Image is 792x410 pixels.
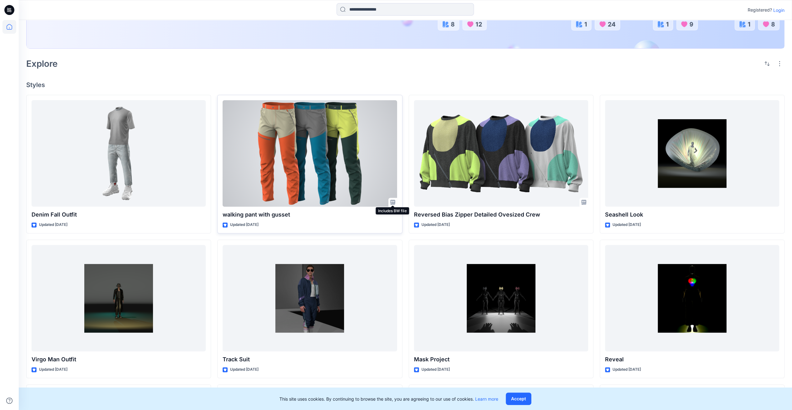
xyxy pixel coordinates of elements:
p: Mask Project [414,355,588,364]
p: This site uses cookies. By continuing to browse the site, you are agreeing to our use of cookies. [279,396,498,402]
p: Updated [DATE] [612,366,641,373]
h4: Styles [26,81,785,89]
p: Denim Fall Outfit [32,210,206,219]
h2: Explore [26,59,58,69]
p: Updated [DATE] [230,222,258,228]
p: Seashell Look [605,210,779,219]
a: Denim Fall Outfit [32,100,206,207]
a: Virgo Man Outfit [32,245,206,351]
a: walking pant with gusset [223,100,397,207]
p: Updated [DATE] [39,366,67,373]
p: Updated [DATE] [612,222,641,228]
a: Mask Project [414,245,588,351]
a: Track Suit [223,245,397,351]
p: walking pant with gusset [223,210,397,219]
button: Accept [506,393,531,405]
p: Registered? [748,6,772,14]
p: Track Suit [223,355,397,364]
p: Reversed Bias Zipper Detailed Ovesized Crew [414,210,588,219]
p: Virgo Man Outfit [32,355,206,364]
a: Seashell Look [605,100,779,207]
a: Reveal [605,245,779,351]
p: Login [773,7,785,13]
p: Updated [DATE] [421,222,450,228]
p: Updated [DATE] [421,366,450,373]
a: Learn more [475,396,498,402]
a: Reversed Bias Zipper Detailed Ovesized Crew [414,100,588,207]
p: Reveal [605,355,779,364]
p: Updated [DATE] [39,222,67,228]
p: Updated [DATE] [230,366,258,373]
